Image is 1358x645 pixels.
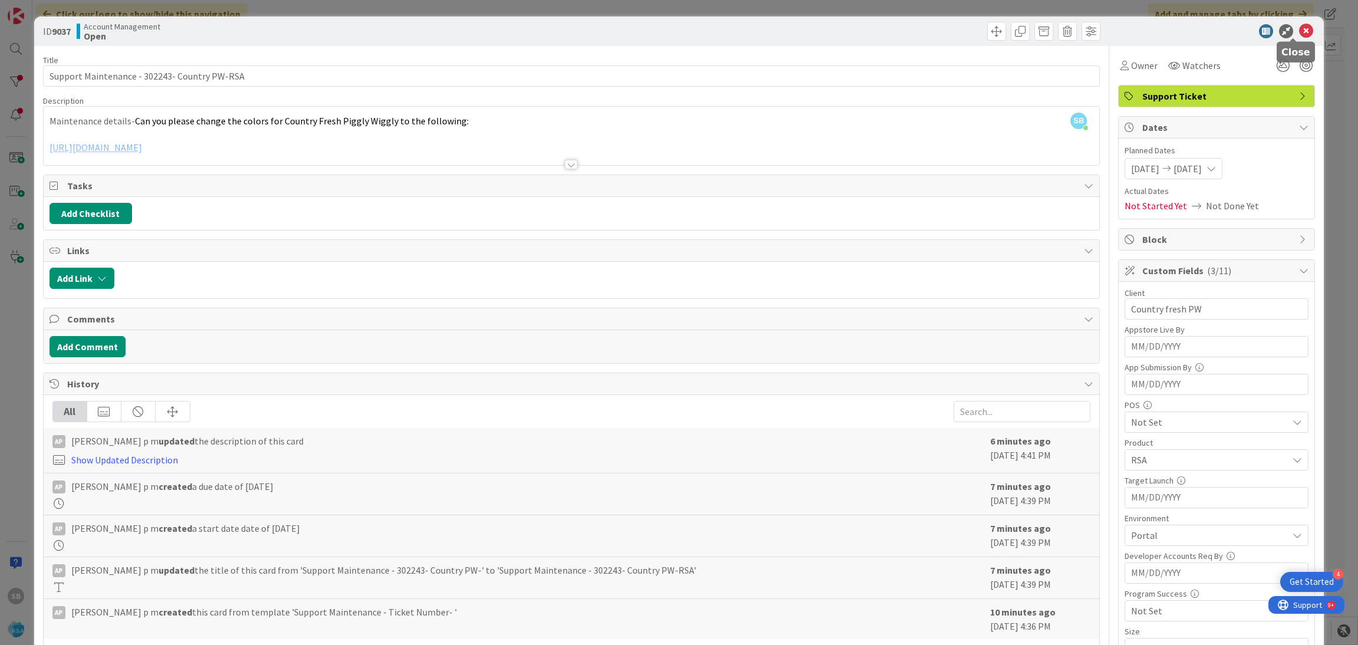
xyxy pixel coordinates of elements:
[990,564,1051,576] b: 7 minutes ago
[990,435,1051,447] b: 6 minutes ago
[1131,374,1302,394] input: MM/DD/YYYY
[71,605,457,619] span: [PERSON_NAME] p m this card from template 'Support Maintenance - Ticket Number- '
[60,5,65,14] div: 9+
[990,481,1051,492] b: 7 minutes ago
[50,268,114,289] button: Add Link
[1131,58,1158,73] span: Owner
[1142,232,1293,246] span: Block
[71,479,273,493] span: [PERSON_NAME] p m a due date of [DATE]
[1125,439,1308,447] div: Product
[1131,162,1159,176] span: [DATE]
[1174,162,1202,176] span: [DATE]
[52,25,71,37] b: 9037
[159,481,192,492] b: created
[1131,604,1288,618] span: Not Set
[1142,89,1293,103] span: Support Ticket
[43,24,71,38] span: ID
[1131,337,1302,357] input: MM/DD/YYYY
[1125,288,1145,298] label: Client
[71,434,304,448] span: [PERSON_NAME] p m the description of this card
[43,55,58,65] label: Title
[159,564,195,576] b: updated
[50,203,132,224] button: Add Checklist
[1142,120,1293,134] span: Dates
[1125,144,1308,157] span: Planned Dates
[1131,488,1302,508] input: MM/DD/YYYY
[52,606,65,619] div: Ap
[52,481,65,493] div: Ap
[67,312,1079,326] span: Comments
[990,605,1090,633] div: [DATE] 4:36 PM
[25,2,54,16] span: Support
[159,606,192,618] b: created
[1125,185,1308,198] span: Actual Dates
[53,402,87,422] div: All
[50,336,126,357] button: Add Comment
[1290,576,1334,588] div: Get Started
[52,522,65,535] div: Ap
[1125,199,1187,213] span: Not Started Yet
[1207,265,1231,277] span: ( 3/11 )
[1206,199,1259,213] span: Not Done Yet
[1125,363,1308,371] div: App Submission By
[1125,627,1308,636] div: Size
[1125,552,1308,560] div: Developer Accounts Req By
[43,65,1100,87] input: type card name here...
[1280,572,1343,592] div: Open Get Started checklist, remaining modules: 4
[990,522,1051,534] b: 7 minutes ago
[1131,563,1302,583] input: MM/DD/YYYY
[159,522,192,534] b: created
[990,479,1090,509] div: [DATE] 4:39 PM
[1333,569,1343,580] div: 4
[1182,58,1221,73] span: Watchers
[1131,528,1288,542] span: Portal
[1131,415,1288,429] span: Not Set
[43,96,84,106] span: Description
[990,521,1090,551] div: [DATE] 4:39 PM
[954,401,1090,422] input: Search...
[67,243,1079,258] span: Links
[1125,476,1308,485] div: Target Launch
[67,179,1079,193] span: Tasks
[1281,47,1310,58] h5: Close
[135,115,469,127] span: Can you please change the colors for Country Fresh Piggly Wiggly to the following:
[990,434,1090,467] div: [DATE] 4:41 PM
[52,564,65,577] div: Ap
[159,435,195,447] b: updated
[990,606,1056,618] b: 10 minutes ago
[84,31,160,41] b: Open
[67,377,1079,391] span: History
[1125,514,1308,522] div: Environment
[1070,113,1087,129] span: SB
[1125,325,1308,334] div: Appstore Live By
[84,22,160,31] span: Account Management
[1125,401,1308,409] div: POS
[50,114,1094,128] p: Maintenance details-
[71,521,300,535] span: [PERSON_NAME] p m a start date date of [DATE]
[1125,590,1308,598] div: Program Success
[1142,264,1293,278] span: Custom Fields
[990,563,1090,593] div: [DATE] 4:39 PM
[52,435,65,448] div: Ap
[71,454,178,466] a: Show Updated Description
[71,563,696,577] span: [PERSON_NAME] p m the title of this card from 'Support Maintenance - 302243- Country PW-' to 'Sup...
[1131,453,1288,467] span: RSA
